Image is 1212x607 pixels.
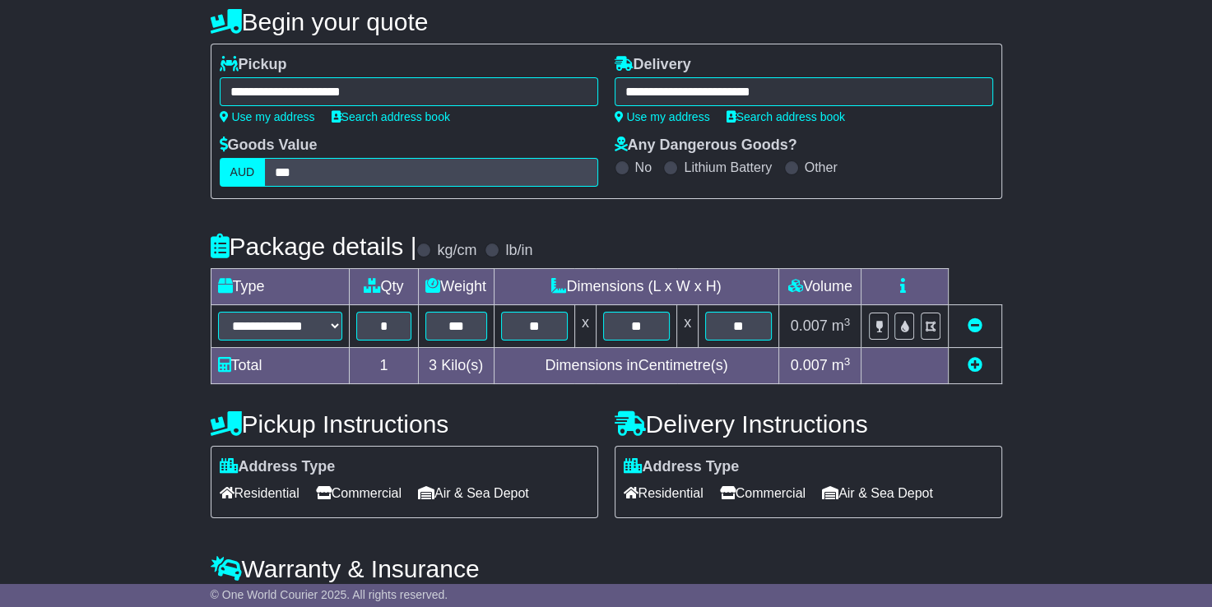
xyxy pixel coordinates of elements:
[791,317,828,334] span: 0.007
[615,410,1002,438] h4: Delivery Instructions
[494,269,779,305] td: Dimensions (L x W x H)
[635,160,652,175] label: No
[624,458,740,476] label: Address Type
[350,269,418,305] td: Qty
[505,242,532,260] label: lb/in
[220,458,336,476] label: Address Type
[211,8,1002,35] h4: Begin your quote
[429,357,437,373] span: 3
[791,357,828,373] span: 0.007
[844,316,851,328] sup: 3
[624,480,704,506] span: Residential
[211,410,598,438] h4: Pickup Instructions
[615,56,691,74] label: Delivery
[220,137,318,155] label: Goods Value
[684,160,772,175] label: Lithium Battery
[211,269,350,305] td: Type
[211,348,350,384] td: Total
[437,242,476,260] label: kg/cm
[720,480,806,506] span: Commercial
[220,480,300,506] span: Residential
[350,348,418,384] td: 1
[677,305,699,348] td: x
[211,233,417,260] h4: Package details |
[805,160,838,175] label: Other
[211,588,448,601] span: © One World Courier 2025. All rights reserved.
[220,56,287,74] label: Pickup
[832,317,851,334] span: m
[494,348,779,384] td: Dimensions in Centimetre(s)
[779,269,861,305] td: Volume
[211,555,1002,582] h4: Warranty & Insurance
[968,317,982,334] a: Remove this item
[574,305,596,348] td: x
[832,357,851,373] span: m
[968,357,982,373] a: Add new item
[615,137,797,155] label: Any Dangerous Goods?
[418,269,494,305] td: Weight
[727,110,845,123] a: Search address book
[332,110,450,123] a: Search address book
[822,480,933,506] span: Air & Sea Depot
[220,110,315,123] a: Use my address
[418,480,529,506] span: Air & Sea Depot
[418,348,494,384] td: Kilo(s)
[316,480,402,506] span: Commercial
[220,158,266,187] label: AUD
[844,355,851,368] sup: 3
[615,110,710,123] a: Use my address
